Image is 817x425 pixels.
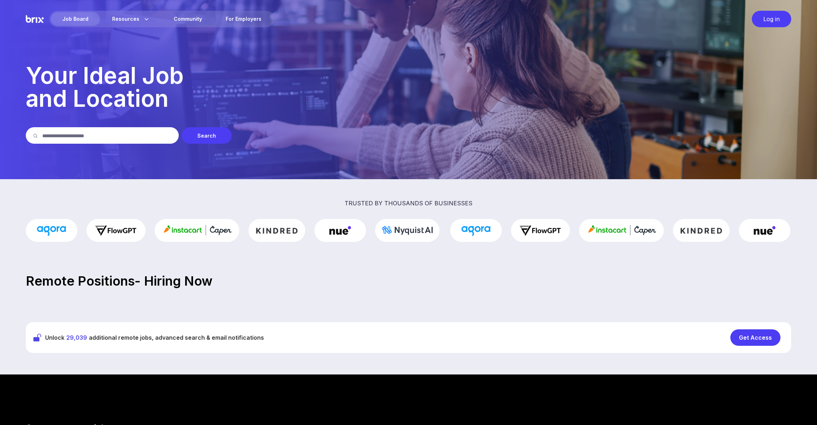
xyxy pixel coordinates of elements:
[66,334,87,341] span: 29,039
[730,329,784,346] a: Get Access
[101,12,162,26] div: Resources
[182,127,232,144] div: Search
[51,12,100,26] div: Job Board
[45,333,264,342] span: Unlock additional remote jobs, advanced search & email notifications
[730,329,780,346] div: Get Access
[162,12,213,26] a: Community
[214,12,273,26] a: For Employers
[26,11,44,27] img: Brix Logo
[26,64,791,110] p: Your Ideal Job and Location
[748,11,791,27] a: Log in
[752,11,791,27] div: Log in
